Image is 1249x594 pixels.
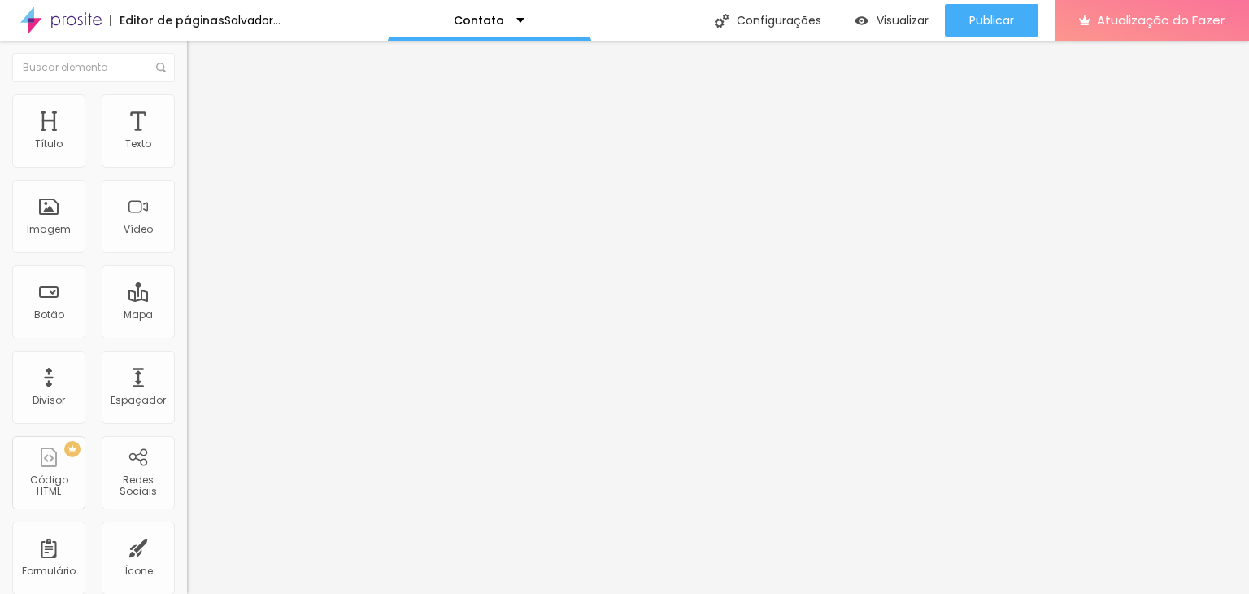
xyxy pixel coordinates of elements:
img: Ícone [715,14,729,28]
font: Contato [454,12,504,28]
input: Buscar elemento [12,53,175,82]
font: Atualização do Fazer [1097,11,1225,28]
font: Vídeo [124,222,153,236]
font: Divisor [33,393,65,407]
font: Código HTML [30,473,68,498]
img: view-1.svg [855,14,868,28]
font: Texto [125,137,151,151]
font: Título [35,137,63,151]
font: Configurações [737,12,821,28]
font: Formulário [22,564,76,578]
img: Ícone [156,63,166,72]
font: Editor de páginas [120,12,224,28]
button: Publicar [945,4,1038,37]
font: Mapa [124,308,153,321]
font: Imagem [27,222,71,236]
font: Ícone [124,564,153,578]
button: Visualizar [838,4,945,37]
font: Botão [34,308,64,321]
font: Salvador... [224,12,281,28]
font: Redes Sociais [120,473,157,498]
font: Visualizar [877,12,929,28]
font: Publicar [969,12,1014,28]
font: Espaçador [111,393,166,407]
